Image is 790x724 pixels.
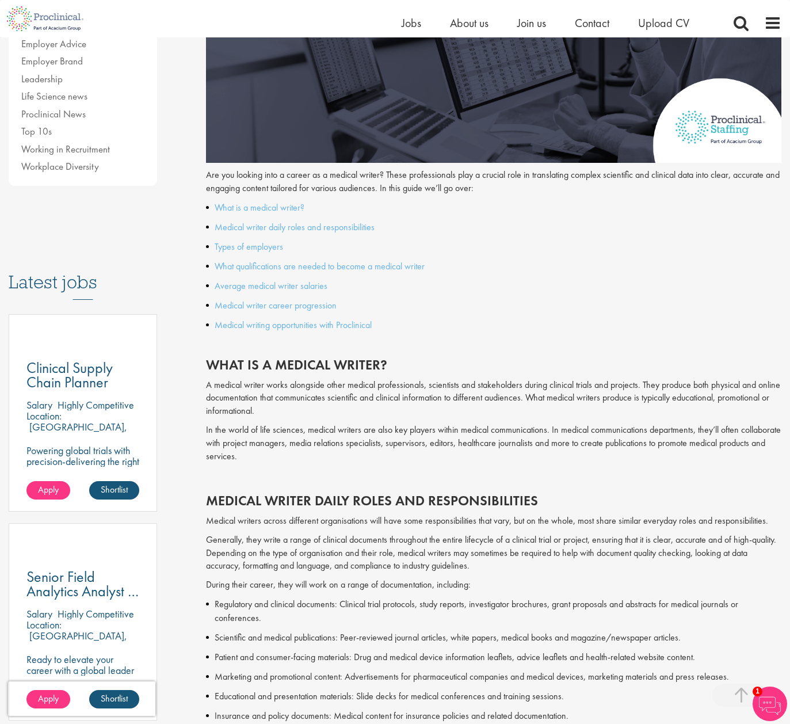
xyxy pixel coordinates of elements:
[215,280,327,292] a: Average medical writer salaries
[21,90,87,102] a: Life Science news
[206,169,781,195] p: Are you looking into a career as a medical writer? These professionals play a crucial role in tra...
[26,409,62,422] span: Location:
[21,125,52,138] a: Top 10s
[215,670,781,684] p: Marketing and promotional content: Advertisements for pharmaceutical companies and medical device...
[753,687,787,721] img: Chatbot
[215,689,781,703] p: Educational and presentation materials: Slide decks for medical conferences and training sessions.
[26,607,52,620] span: Salary
[8,681,155,716] iframe: reCAPTCHA
[38,483,59,496] span: Apply
[206,379,781,418] p: A medical writer works alongside other medical professionals, scientists and stakeholders during ...
[26,358,113,392] span: Clinical Supply Chain Planner
[26,618,62,631] span: Location:
[9,243,157,300] h3: Latest jobs
[21,37,86,50] a: Employer Advice
[215,631,781,645] p: Scientific and medical publications: Peer-reviewed journal articles, white papers, medical books ...
[21,143,110,155] a: Working in Recruitment
[26,481,70,500] a: Apply
[215,221,375,233] a: Medical writer daily roles and responsibilities
[215,241,283,253] a: Types of employers
[450,16,488,31] a: About us
[215,201,304,214] a: What is a medical writer?
[575,16,609,31] a: Contact
[753,687,762,696] span: 1
[21,55,83,67] a: Employer Brand
[517,16,546,31] a: Join us
[206,578,781,592] p: During their career, they will work on a range of documentation, including:
[21,108,86,120] a: Proclinical News
[26,420,127,444] p: [GEOGRAPHIC_DATA], [GEOGRAPHIC_DATA]
[206,515,781,528] p: Medical writers across different organisations will have some responsibilities that vary, but on ...
[26,570,139,599] a: Senior Field Analytics Analyst - [GEOGRAPHIC_DATA] and [GEOGRAPHIC_DATA]
[215,260,425,272] a: What qualifications are needed to become a medical writer
[206,424,781,463] p: In the world of life sciences, medical writers are also key players within medical communications...
[206,534,781,573] p: Generally, they write a range of clinical documents throughout the entire lifecycle of a clinical...
[638,16,689,31] a: Upload CV
[206,493,781,508] h2: Medical writer daily roles and responsibilities
[26,398,52,411] span: Salary
[215,299,337,311] a: Medical writer career progression
[402,16,421,31] a: Jobs
[26,629,127,653] p: [GEOGRAPHIC_DATA], [GEOGRAPHIC_DATA]
[58,607,134,620] p: Highly Competitive
[215,650,781,664] p: Patient and consumer-facing materials: Drug and medical device information leaflets, advice leafl...
[21,160,99,173] a: Workplace Diversity
[89,481,139,500] a: Shortlist
[215,319,372,331] a: Medical writing opportunities with Proclinical
[206,357,781,372] h2: What is a medical writer?
[215,709,781,723] p: Insurance and policy documents: Medical content for insurance policies and related documentation.
[26,445,139,489] p: Powering global trials with precision-delivering the right materials, at the right time, every time.
[26,361,139,390] a: Clinical Supply Chain Planner
[215,597,781,625] p: Regulatory and clinical documents: Clinical trial protocols, study reports, investigator brochure...
[58,398,134,411] p: Highly Competitive
[21,73,63,85] a: Leadership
